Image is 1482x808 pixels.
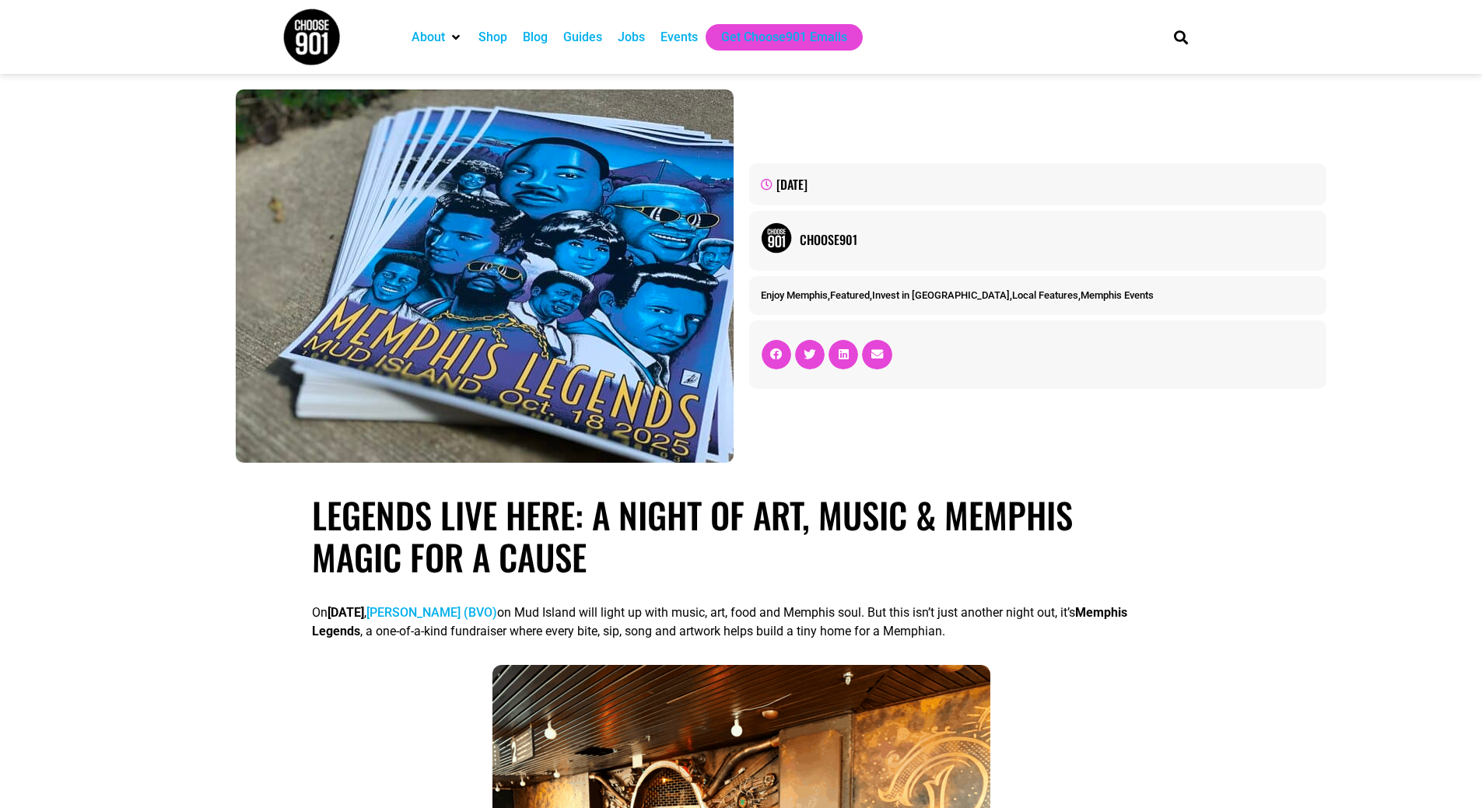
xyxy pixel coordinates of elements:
span: On [312,605,328,620]
a: Get Choose901 Emails [721,28,847,47]
a: Featured [830,289,870,301]
a: Blog [523,28,548,47]
a: Local Features [1012,289,1078,301]
a: Invest in [GEOGRAPHIC_DATA] [872,289,1010,301]
div: Share on twitter [795,340,825,369]
nav: Main nav [404,24,1147,51]
span: , on Mud Island will light up with music, art, food and Memphis soul. But this isn’t just another... [364,605,1075,620]
a: About [412,28,445,47]
div: Share on linkedin [829,340,858,369]
span: , a one-of-a-kind fundraiser where every bite, sip, song and artwork helps build a tiny home for ... [360,624,945,638]
img: Picture of Choose901 [761,222,792,254]
a: Guides [563,28,602,47]
a: Events [660,28,698,47]
div: Search [1168,24,1193,50]
span: , , , , [761,289,1154,301]
time: [DATE] [776,175,808,194]
a: Jobs [618,28,645,47]
a: Choose901 [800,230,1315,249]
a: Shop [478,28,507,47]
a: Memphis Events [1081,289,1154,301]
div: Share on email [862,340,892,369]
b: [DATE] [328,605,364,620]
a: Enjoy Memphis [761,289,828,301]
h1: LEGENDS LIVE HERE: A NIGHT OF ART, MUSIC & MEMPHIS MAGIC FOR A CAUSE [312,494,1170,578]
div: About [404,24,471,51]
div: Share on facebook [762,340,791,369]
a: [PERSON_NAME] (BVO) [366,605,497,620]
